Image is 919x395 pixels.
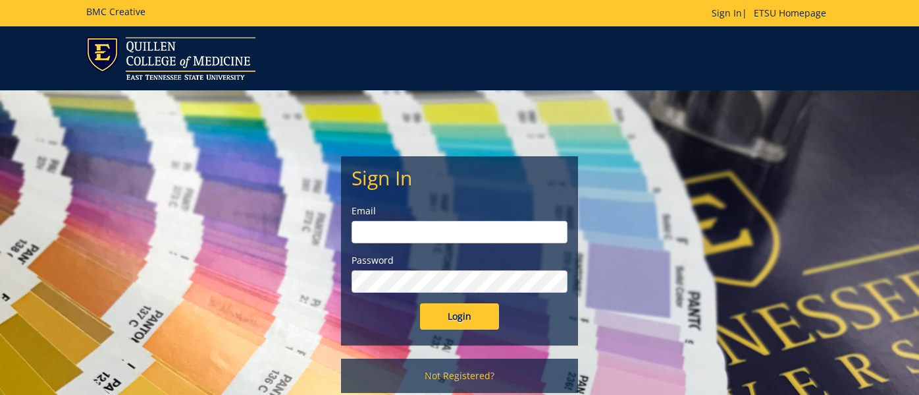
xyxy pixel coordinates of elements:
h5: BMC Creative [86,7,145,16]
input: Login [420,303,499,330]
img: ETSU logo [86,37,255,80]
label: Email [352,204,567,218]
a: ETSU Homepage [747,7,833,19]
a: Sign In [712,7,742,19]
a: Not Registered? [341,359,578,393]
p: | [712,7,833,20]
h2: Sign In [352,167,567,189]
label: Password [352,254,567,267]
